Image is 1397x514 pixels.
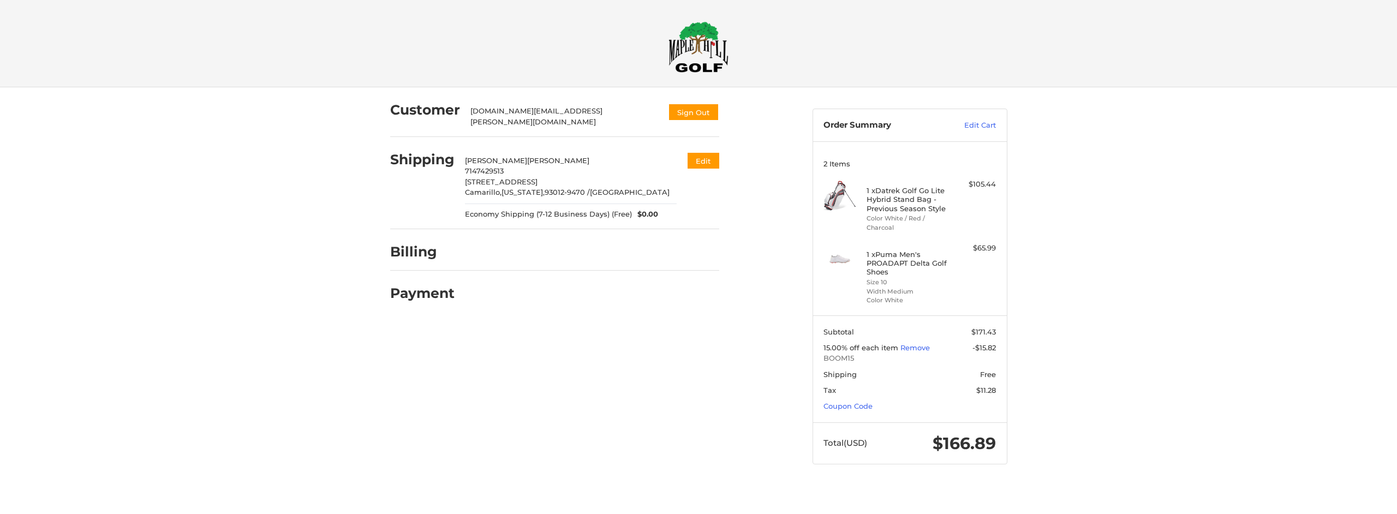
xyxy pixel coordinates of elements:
[465,177,538,186] span: [STREET_ADDRESS]
[823,402,873,410] a: Coupon Code
[1307,485,1397,514] iframe: Google Customer Reviews
[867,214,950,232] li: Color White / Red / Charcoal
[972,343,996,352] span: -$15.82
[823,438,867,448] span: Total (USD)
[688,153,719,169] button: Edit
[933,433,996,453] span: $166.89
[527,156,589,165] span: [PERSON_NAME]
[390,151,455,168] h2: Shipping
[867,186,950,213] h4: 1 x Datrek Golf Go Lite Hybrid Stand Bag - Previous Season Style
[590,188,670,196] span: [GEOGRAPHIC_DATA]
[465,166,504,175] span: 7147429513
[390,101,460,118] h2: Customer
[971,327,996,336] span: $171.43
[980,370,996,379] span: Free
[11,467,130,503] iframe: Gorgias live chat messenger
[470,106,657,127] div: [DOMAIN_NAME][EMAIL_ADDRESS][PERSON_NAME][DOMAIN_NAME]
[390,243,454,260] h2: Billing
[867,287,950,296] li: Width Medium
[502,188,545,196] span: [US_STATE],
[867,296,950,305] li: Color White
[465,156,527,165] span: [PERSON_NAME]
[390,285,455,302] h2: Payment
[900,343,930,352] a: Remove
[823,370,857,379] span: Shipping
[823,386,836,395] span: Tax
[823,327,854,336] span: Subtotal
[465,188,502,196] span: Camarillo,
[668,103,719,121] button: Sign Out
[545,188,590,196] span: 93012-9470 /
[953,179,996,190] div: $105.44
[668,21,729,73] img: Maple Hill Golf
[823,120,941,131] h3: Order Summary
[953,243,996,254] div: $65.99
[823,353,996,364] span: BOOM15
[823,159,996,168] h3: 2 Items
[632,209,658,220] span: $0.00
[941,120,996,131] a: Edit Cart
[867,250,950,277] h4: 1 x Puma Men's PROADAPT Delta Golf Shoes
[465,209,632,220] span: Economy Shipping (7-12 Business Days) (Free)
[823,343,900,352] span: 15.00% off each item
[867,278,950,287] li: Size 10
[976,386,996,395] span: $11.28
